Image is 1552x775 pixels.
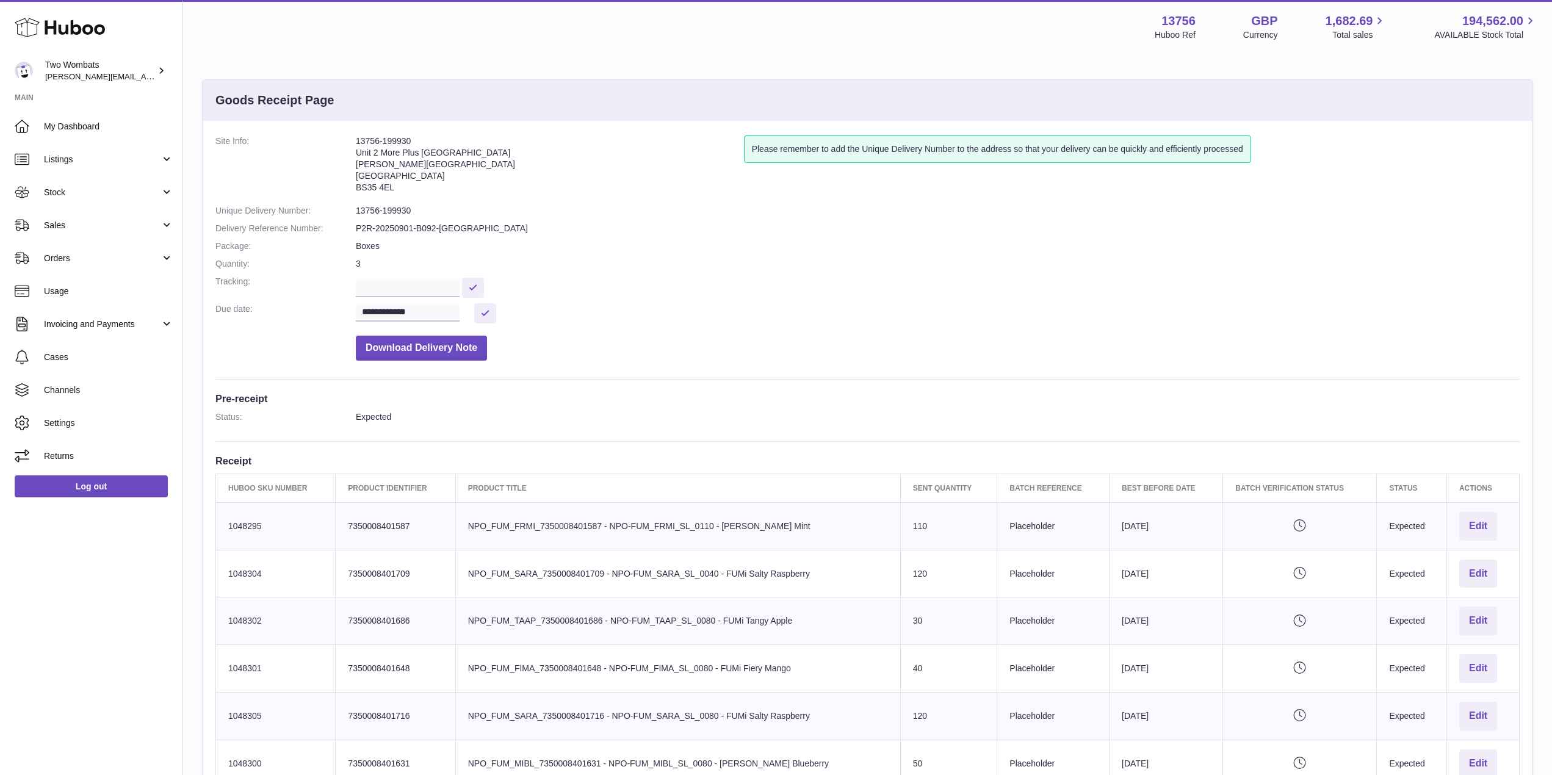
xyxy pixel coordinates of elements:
span: Sales [44,220,161,231]
address: 13756-199930 Unit 2 More Plus [GEOGRAPHIC_DATA] [PERSON_NAME][GEOGRAPHIC_DATA] [GEOGRAPHIC_DATA] ... [356,135,744,199]
dd: Boxes [356,240,1520,252]
span: Total sales [1332,29,1387,41]
div: Currency [1243,29,1278,41]
td: 1048304 [216,550,336,597]
button: Edit [1459,512,1497,541]
dt: Package: [215,240,356,252]
dt: Status: [215,411,356,423]
h3: Goods Receipt Page [215,92,334,109]
td: NPO_FUM_SARA_7350008401709 - NPO-FUM_SARA_SL_0040 - FUMi Salty Raspberry [455,550,900,597]
td: 120 [900,550,997,597]
div: Please remember to add the Unique Delivery Number to the address so that your delivery can be qui... [744,135,1251,163]
th: Batch Verification Status [1223,474,1377,502]
strong: 13756 [1161,13,1196,29]
span: Settings [44,417,173,429]
td: Expected [1377,645,1447,693]
strong: GBP [1251,13,1277,29]
a: 194,562.00 AVAILABLE Stock Total [1434,13,1537,41]
button: Edit [1459,560,1497,588]
td: 7350008401716 [336,693,455,740]
th: Actions [1446,474,1519,502]
dt: Quantity: [215,258,356,270]
td: NPO_FUM_SARA_7350008401716 - NPO-FUM_SARA_SL_0080 - FUMi Salty Raspberry [455,693,900,740]
td: 1048302 [216,597,336,645]
td: [DATE] [1110,645,1223,693]
td: 7350008401587 [336,502,455,550]
dd: 13756-199930 [356,205,1520,217]
span: Usage [44,286,173,297]
h3: Receipt [215,454,1520,467]
button: Edit [1459,702,1497,730]
button: Edit [1459,607,1497,635]
td: NPO_FUM_TAAP_7350008401686 - NPO-FUM_TAAP_SL_0080 - FUMi Tangy Apple [455,597,900,645]
td: [DATE] [1110,597,1223,645]
span: Orders [44,253,161,264]
dd: P2R-20250901-B092-[GEOGRAPHIC_DATA] [356,223,1520,234]
td: 40 [900,645,997,693]
td: NPO_FUM_FIMA_7350008401648 - NPO-FUM_FIMA_SL_0080 - FUMi Fiery Mango [455,645,900,693]
th: Status [1377,474,1447,502]
td: 7350008401709 [336,550,455,597]
td: Placeholder [997,502,1110,550]
td: 1048295 [216,502,336,550]
dd: Expected [356,411,1520,423]
td: Placeholder [997,550,1110,597]
img: philip.carroll@twowombats.com [15,62,33,80]
td: [DATE] [1110,693,1223,740]
span: [PERSON_NAME][EMAIL_ADDRESS][PERSON_NAME][DOMAIN_NAME] [45,71,310,81]
td: 7350008401686 [336,597,455,645]
dt: Unique Delivery Number: [215,205,356,217]
td: 7350008401648 [336,645,455,693]
span: Listings [44,154,161,165]
td: Placeholder [997,693,1110,740]
dt: Tracking: [215,276,356,297]
span: Returns [44,450,173,462]
span: Channels [44,384,173,396]
td: Expected [1377,550,1447,597]
dt: Delivery Reference Number: [215,223,356,234]
td: 30 [900,597,997,645]
td: Expected [1377,597,1447,645]
span: My Dashboard [44,121,173,132]
td: [DATE] [1110,550,1223,597]
span: Stock [44,187,161,198]
td: Placeholder [997,645,1110,693]
span: Invoicing and Payments [44,319,161,330]
td: Expected [1377,693,1447,740]
span: 1,682.69 [1326,13,1373,29]
button: Edit [1459,654,1497,683]
dd: 3 [356,258,1520,270]
td: NPO_FUM_FRMI_7350008401587 - NPO-FUM_FRMI_SL_0110 - [PERSON_NAME] Mint [455,502,900,550]
th: Product title [455,474,900,502]
td: [DATE] [1110,502,1223,550]
div: Huboo Ref [1155,29,1196,41]
span: AVAILABLE Stock Total [1434,29,1537,41]
dt: Site Info: [215,135,356,199]
th: Huboo SKU Number [216,474,336,502]
span: Cases [44,351,173,363]
th: Sent Quantity [900,474,997,502]
td: 120 [900,693,997,740]
a: Log out [15,475,168,497]
th: Best Before Date [1110,474,1223,502]
span: 194,562.00 [1462,13,1523,29]
h3: Pre-receipt [215,392,1520,405]
div: Two Wombats [45,59,155,82]
td: Expected [1377,502,1447,550]
td: 1048305 [216,693,336,740]
td: Placeholder [997,597,1110,645]
button: Download Delivery Note [356,336,487,361]
th: Product Identifier [336,474,455,502]
th: Batch Reference [997,474,1110,502]
a: 1,682.69 Total sales [1326,13,1387,41]
dt: Due date: [215,303,356,323]
td: 1048301 [216,645,336,693]
td: 110 [900,502,997,550]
